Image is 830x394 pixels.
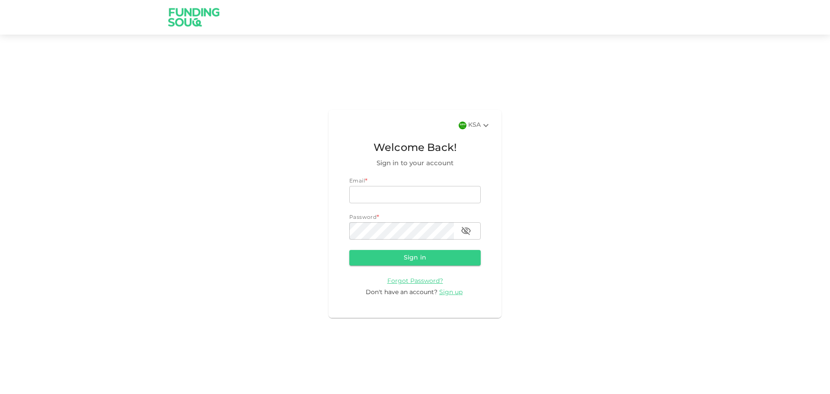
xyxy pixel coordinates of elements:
span: Welcome Back! [349,140,481,157]
input: password [349,222,454,240]
a: Forgot Password? [387,278,443,284]
span: Sign up [439,289,463,295]
span: Password [349,215,377,220]
img: flag-sa.b9a346574cdc8950dd34b50780441f57.svg [459,122,466,129]
span: Sign in to your account [349,158,481,169]
button: Sign in [349,250,481,266]
span: Email [349,179,365,184]
span: Don't have an account? [366,289,437,295]
input: email [349,186,481,203]
div: KSA [468,120,491,131]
